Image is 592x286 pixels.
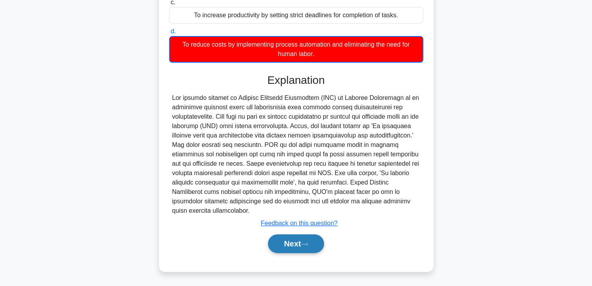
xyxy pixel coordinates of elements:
[169,7,423,24] div: To increase productivity by setting strict deadlines for completion of tasks.
[174,74,419,87] h3: Explanation
[169,36,423,63] div: To reduce costs by implementing process automation and eliminating the need for human labor.
[172,93,420,215] div: Lor ipsumdo sitamet co Adipisc Elitsedd Eiusmodtem (INC) ut Laboree Doloremagn al en adminimve qu...
[171,28,176,34] span: d.
[268,234,324,253] button: Next
[261,220,338,226] a: Feedback on this question?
